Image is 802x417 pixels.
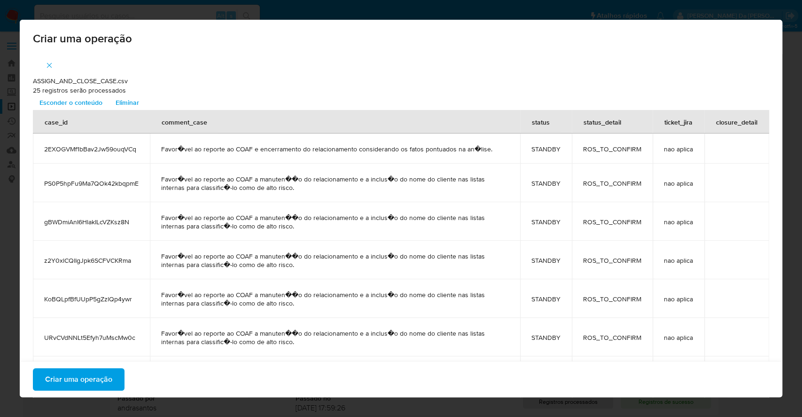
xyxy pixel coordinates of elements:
[664,256,693,265] span: nao aplica
[161,329,509,346] span: Favor�vel ao reporte ao COAF a manuten��o do relacionamento e a inclus�o do nome do cliente nas l...
[161,252,509,269] span: Favor�vel ao reporte ao COAF a manuten��o do relacionamento e a inclus�o do nome do cliente nas l...
[109,95,146,110] button: Eliminar
[664,333,693,342] span: nao aplica
[531,333,561,342] span: STANDBY
[161,213,509,230] span: Favor�vel ao reporte ao COAF a manuten��o do relacionamento e a inclus�o do nome do cliente nas l...
[33,33,769,44] span: Criar uma operação
[116,96,139,109] span: Eliminar
[531,256,561,265] span: STANDBY
[664,218,693,226] span: nao aplica
[531,295,561,303] span: STANDBY
[572,110,632,133] div: status_detail
[583,145,641,153] span: ROS_TO_CONFIRM
[531,179,561,188] span: STANDBY
[161,291,509,307] span: Favor�vel ao reporte ao COAF a manuten��o do relacionamento e a inclus�o do nome do cliente nas l...
[583,218,641,226] span: ROS_TO_CONFIRM
[44,256,139,265] span: z2Y0xlCQlIgJpk6SCFVCKRma
[664,145,693,153] span: nao aplica
[664,179,693,188] span: nao aplica
[44,145,139,153] span: 2EXOGVMf1bBav2Jw59ouqVCq
[44,218,139,226] span: gBWDmiAnI6HlakILcVZKsz8N
[150,110,218,133] div: comment_case
[161,145,509,153] span: Favor�vel ao reporte ao COAF e encerramento do relacionamento considerando os fatos pontuados na ...
[39,96,102,109] span: Esconder o conteúdo
[33,86,769,95] p: 25 registros serão processados
[705,110,769,133] div: closure_detail
[33,110,79,133] div: case_id
[664,295,693,303] span: nao aplica
[653,110,704,133] div: ticket_jira
[33,368,125,391] button: Criar uma operação
[161,175,509,192] span: Favor�vel ao reporte ao COAF a manuten��o do relacionamento e a inclus�o do nome do cliente nas l...
[45,369,112,390] span: Criar uma operação
[583,333,641,342] span: ROS_TO_CONFIRM
[44,179,139,188] span: PS0P5hpFu9Ma7QOk42kbqpmE
[531,218,561,226] span: STANDBY
[44,295,139,303] span: KoBQLpfBfUUpP5gZzlQp4ywr
[521,110,561,133] div: status
[33,77,769,86] p: ASSIGN_AND_CLOSE_CASE.csv
[583,295,641,303] span: ROS_TO_CONFIRM
[33,95,109,110] button: Esconder o conteúdo
[44,333,139,342] span: URvCVdNNLt5Efyh7uMscMw0c
[583,179,641,188] span: ROS_TO_CONFIRM
[531,145,561,153] span: STANDBY
[583,256,641,265] span: ROS_TO_CONFIRM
